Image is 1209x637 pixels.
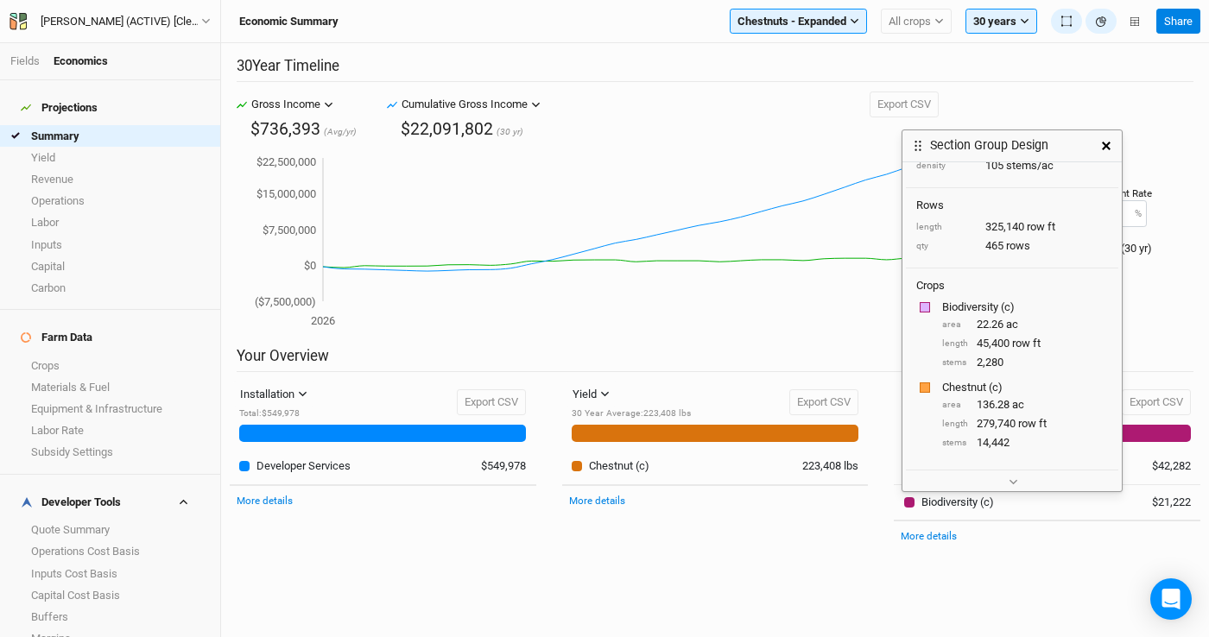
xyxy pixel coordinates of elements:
[324,126,357,139] span: (Avg/yr)
[1139,484,1200,520] td: $21,222
[569,495,625,507] a: More details
[263,224,316,237] tspan: $7,500,000
[1006,317,1018,332] span: ac
[311,314,335,327] tspan: 2026
[1139,449,1200,484] td: $42,282
[889,13,931,30] span: All crops
[942,300,1105,315] div: Biodiversity (c)
[916,158,1108,173] div: 105
[9,12,212,31] button: [PERSON_NAME] (ACTIVE) [Cleaned up OpEx]
[472,449,535,484] td: $549,978
[965,9,1037,35] button: 30 years
[41,13,201,30] div: Warehime (ACTIVE) [Cleaned up OpEx]
[942,317,1108,332] div: 22.26
[1027,219,1055,235] span: row ft
[256,187,316,200] tspan: $15,000,000
[239,407,315,420] div: Total : $549,978
[916,219,1108,235] div: 325,140
[1006,158,1054,173] span: stems/ac
[401,117,493,141] div: $22,091,802
[942,437,968,450] div: stems
[897,382,995,407] button: Genetic Stock
[930,138,1048,153] h3: Section Group Design
[256,155,316,168] tspan: $22,500,000
[942,380,1105,395] div: Chestnut (c)
[255,295,316,308] tspan: ($7,500,000)
[240,386,294,403] div: Installation
[942,318,968,331] div: area
[1156,9,1200,35] button: Share
[901,530,957,542] a: More details
[10,485,210,520] h4: Developer Tools
[573,386,597,403] div: Yield
[942,435,1108,451] div: 14,442
[1006,238,1030,254] span: rows
[21,101,98,115] div: Projections
[10,54,40,67] a: Fields
[237,57,1193,82] h2: 30 Year Timeline
[730,9,867,35] button: Chestnuts - Expanded
[251,96,320,113] div: Gross Income
[247,91,338,117] button: Gross Income
[1012,336,1041,351] span: row ft
[942,355,1108,370] div: 2,280
[942,418,968,431] div: length
[239,15,339,28] h3: Economic Summary
[789,389,858,415] button: Export CSV
[397,91,545,117] button: Cumulative Gross Income
[457,389,526,415] button: Export CSV
[304,259,316,272] tspan: $0
[237,495,293,507] a: More details
[916,199,1108,212] h4: Rows
[737,13,846,30] span: Chestnuts - Expanded
[1135,207,1142,221] label: %
[916,221,977,234] div: length
[41,13,201,30] div: [PERSON_NAME] (ACTIVE) [Cleaned up OpEx]
[942,397,1108,413] div: 136.28
[21,331,92,344] div: Farm Data
[250,117,320,141] div: $736,393
[572,407,691,420] div: 30 Year Average : 223,408 lbs
[1122,389,1191,415] button: Export CSV
[916,238,1108,254] div: 465
[54,54,108,69] div: Economics
[21,495,121,509] div: Developer Tools
[942,399,968,412] div: area
[942,416,1108,432] div: 279,740
[565,382,617,407] button: Yield
[589,458,649,474] div: Chestnut (c)
[232,382,315,407] button: Installation
[237,347,1193,372] h2: Your Overview
[916,240,977,253] div: qty
[793,449,868,484] td: 223,408 lbs
[870,91,939,117] button: Export CSV
[1012,397,1024,413] span: ac
[881,9,952,35] button: All crops
[256,458,351,474] div: Developer Services
[1018,416,1047,432] span: row ft
[916,160,977,173] div: density
[942,337,968,350] div: length
[402,96,528,113] div: Cumulative Gross Income
[497,126,523,139] span: (30 yr)
[1150,578,1192,620] div: Open Intercom Messenger
[921,495,994,510] div: Biodiversity (c)
[942,356,968,369] div: stems
[916,279,945,293] h4: Crops
[942,336,1108,351] div: 45,400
